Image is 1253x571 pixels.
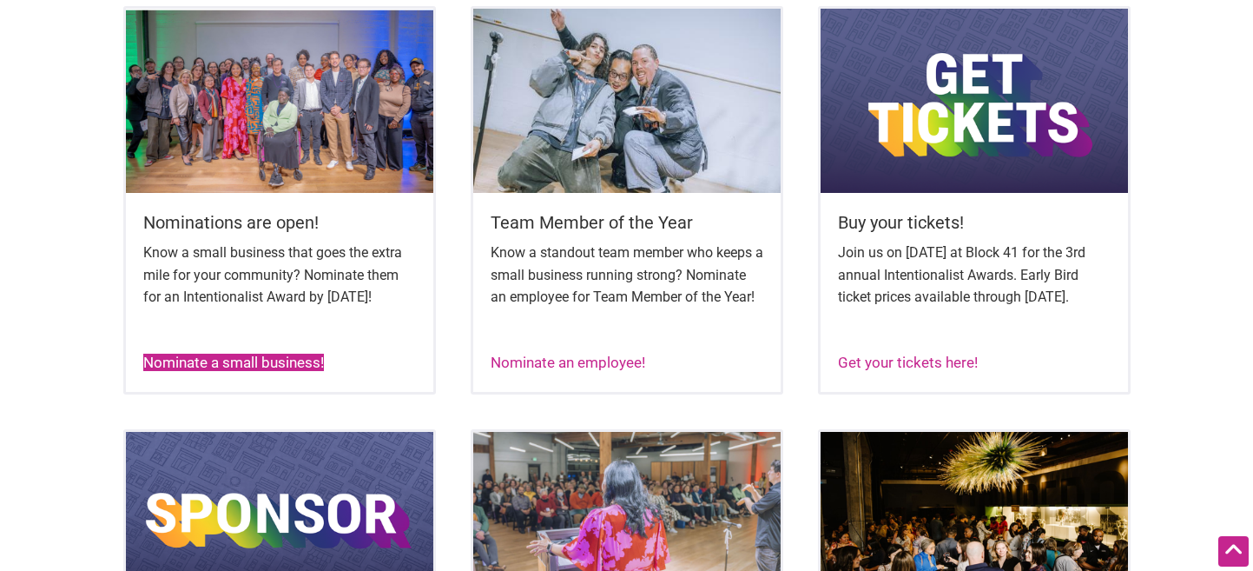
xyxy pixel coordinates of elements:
[838,242,1111,309] p: Join us on [DATE] at Block 41 for the 3rd annual Intentionalist Awards. Early Bird ticket prices ...
[491,354,645,371] a: Nominate an employee!
[838,354,978,371] a: Get your tickets here!
[838,210,1111,235] h5: Buy your tickets!
[143,354,324,371] a: Nominate a small business!
[143,242,416,309] p: Know a small business that goes the extra mile for your community? Nominate them for an Intention...
[491,242,763,309] p: Know a standout team member who keeps a small business running strong? Nominate an employee for T...
[143,210,416,235] h5: Nominations are open!
[491,210,763,235] h5: Team Member of the Year
[1218,536,1249,567] div: Scroll Back to Top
